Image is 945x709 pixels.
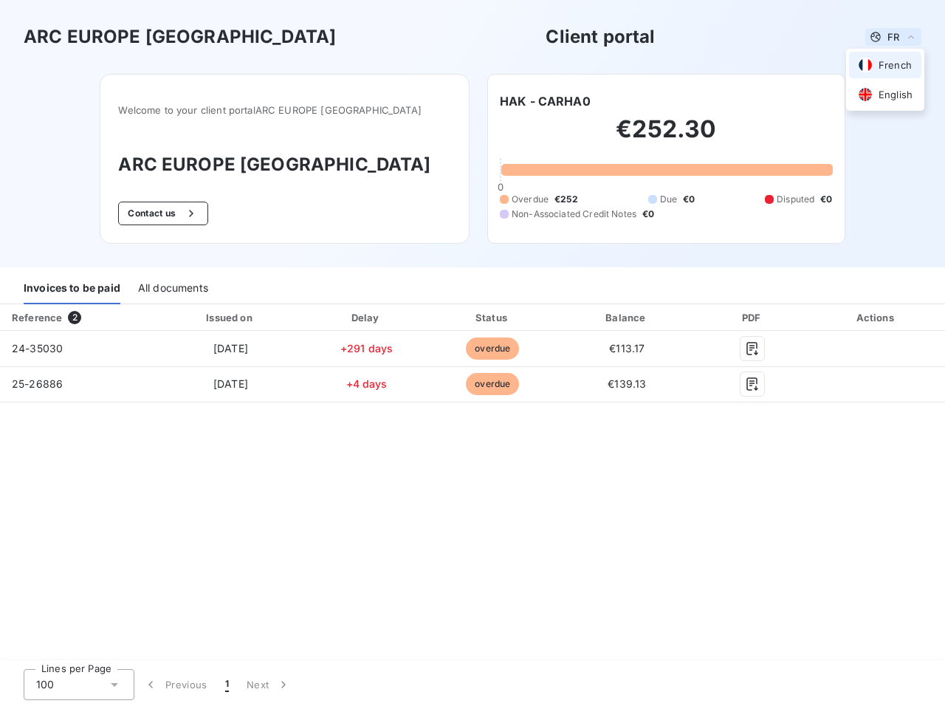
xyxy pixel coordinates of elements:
span: 100 [36,677,54,692]
button: 1 [216,669,238,700]
span: 2 [68,311,81,324]
h3: ARC EUROPE [GEOGRAPHIC_DATA] [24,24,336,50]
span: Welcome to your client portal ARC EUROPE [GEOGRAPHIC_DATA] [118,104,451,116]
span: Non-Associated Credit Notes [512,208,636,221]
span: +291 days [340,342,393,354]
span: €139.13 [608,377,646,390]
h3: ARC EUROPE [GEOGRAPHIC_DATA] [118,151,451,178]
span: Overdue [512,193,549,206]
span: overdue [466,373,519,395]
div: Balance [560,310,695,325]
span: Disputed [777,193,814,206]
span: English [879,88,913,102]
span: 25-26886 [12,377,63,390]
span: €0 [820,193,832,206]
span: Due [660,193,677,206]
div: Actions [811,310,942,325]
span: 1 [225,677,229,692]
span: [DATE] [213,377,248,390]
span: 24-35030 [12,342,63,354]
h6: HAK - CARHA0 [500,92,591,110]
span: [DATE] [213,342,248,354]
button: Previous [134,669,216,700]
button: Contact us [118,202,207,225]
span: French [879,58,912,72]
h2: €252.30 [500,114,833,159]
span: €0 [642,208,654,221]
span: 0 [498,181,504,193]
div: Issued on [159,310,302,325]
div: Delay [308,310,425,325]
div: Status [431,310,554,325]
div: Invoices to be paid [24,273,120,304]
span: €113.17 [609,342,645,354]
div: PDF [700,310,805,325]
button: Next [238,669,300,700]
div: Reference [12,312,62,323]
span: overdue [466,338,519,360]
span: €252 [554,193,578,206]
div: All documents [138,273,208,304]
span: FR [887,31,899,43]
span: +4 days [346,377,388,390]
h3: Client portal [546,24,655,50]
span: €0 [683,193,695,206]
